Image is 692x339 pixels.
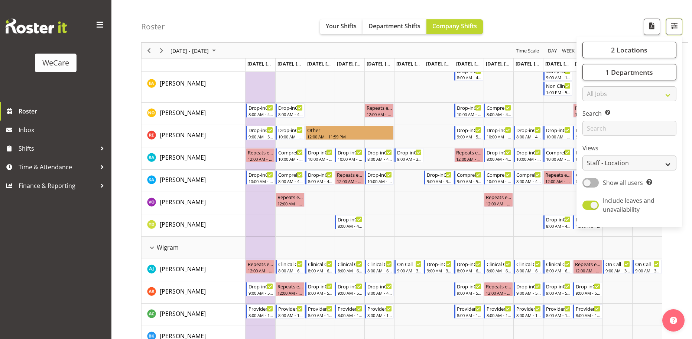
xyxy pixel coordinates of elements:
[546,312,571,318] div: 8:00 AM - 12:00 PM
[582,109,676,118] label: Search
[457,178,481,184] div: 9:00 AM - 5:00 PM
[516,268,541,274] div: 8:00 AM - 6:00 PM
[6,19,67,33] img: Rosterit website logo
[515,46,540,55] button: Time Scale
[248,171,273,178] div: Drop-inCare 10-6
[487,126,511,134] div: Drop-inCare 10-6
[484,170,513,185] div: Sarah Abbott"s event - Comprehensive Consult 10-6 Begin From Tuesday, September 30, 2025 at 10:00...
[576,126,600,134] div: Drop-inCare 9-5
[486,193,511,201] div: Repeats every [DATE] - [PERSON_NAME]
[160,109,206,117] span: [PERSON_NAME]
[278,312,303,318] div: 8:00 AM - 12:00 PM
[546,74,571,80] div: 9:00 AM - 1:00 PM
[457,260,481,268] div: Drop-inCare 8-6
[246,148,275,162] div: Rachna Anderson"s event - Repeats every monday - Rachna Anderson Begin From Monday, September 22,...
[575,268,600,274] div: 12:00 AM - 11:59 PM
[335,260,364,274] div: AJ Jones"s event - Clinical Oversight Begin From Thursday, September 25, 2025 at 8:00:00 AM GMT+1...
[160,265,206,274] a: [PERSON_NAME]
[248,148,273,156] div: Repeats every [DATE] - [PERSON_NAME]
[424,170,453,185] div: Sarah Abbott"s event - Drop-inCare 9-3 Begin From Sunday, September 28, 2025 at 9:00:00 AM GMT+13...
[576,178,600,184] div: 8:00 AM - 4:00 PM
[278,156,303,162] div: 10:00 AM - 6:00 PM
[308,148,332,156] div: Drop-inCare 10-6
[365,103,394,118] div: Natasha Ottley"s event - Repeats every friday - Natasha Ottley Begin From Friday, September 26, 2...
[338,156,362,162] div: 10:00 AM - 6:00 PM
[160,220,206,228] span: [PERSON_NAME]
[514,282,543,296] div: Andrea Ramirez"s event - Drop-inCare 9-5 Begin From Wednesday, October 1, 2025 at 9:00:00 AM GMT+...
[454,304,483,319] div: Andrew Casburn"s event - Provider Inbox Management Begin From Monday, September 29, 2025 at 8:00:...
[456,156,481,162] div: 12:00 AM - 11:59 PM
[546,268,571,274] div: 8:00 AM - 6:00 PM
[246,126,275,140] div: Rachel Els"s event - Drop-inCare 9-5 Begin From Monday, September 22, 2025 at 9:00:00 AM GMT+12:0...
[335,282,364,296] div: Andrea Ramirez"s event - Drop-inCare 9-5 Begin From Thursday, September 25, 2025 at 9:00:00 AM GM...
[160,176,206,184] span: [PERSON_NAME]
[457,134,481,140] div: 9:00 AM - 5:00 PM
[308,282,332,290] div: Drop-inCare 9-5
[457,171,481,178] div: Comprehensive Consult 9-5
[575,104,600,111] div: Repeats every [DATE] - [PERSON_NAME]
[276,304,305,319] div: Andrew Casburn"s event - Provider Inbox Management Begin From Tuesday, September 23, 2025 at 8:00...
[160,79,206,87] span: [PERSON_NAME]
[277,290,303,296] div: 12:00 AM - 11:59 PM
[397,156,422,162] div: 9:00 AM - 3:00 PM
[248,156,273,162] div: 12:00 AM - 11:59 PM
[573,282,602,296] div: Andrea Ramirez"s event - Drop-inCare 9-5 Begin From Friday, October 3, 2025 at 9:00:00 AM GMT+13:...
[157,46,167,55] button: Next
[278,111,303,117] div: 8:00 AM - 4:00 PM
[666,19,682,35] button: Filter Shifts
[307,134,392,140] div: 12:00 AM - 11:59 PM
[432,22,477,30] span: Company Shifts
[514,304,543,319] div: Andrew Casburn"s event - Provider Inbox Management Begin From Wednesday, October 1, 2025 at 8:00:...
[427,260,451,268] div: Drop-inCare 9-3
[248,104,273,111] div: Drop-inCare 8-4
[457,126,481,134] div: Drop-inCare 9-5
[454,170,483,185] div: Sarah Abbott"s event - Comprehensive Consult 9-5 Begin From Monday, September 29, 2025 at 9:00:00...
[367,305,392,312] div: Provider Inbox Management
[276,170,305,185] div: Sarah Abbott"s event - Comprehensive Consult 8-4 Begin From Tuesday, September 23, 2025 at 8:00:0...
[363,19,426,34] button: Department Shifts
[484,193,513,207] div: Victoria Oberzil"s event - Repeats every tuesday - Victoria Oberzil Begin From Tuesday, September...
[19,143,97,154] span: Shifts
[543,126,572,140] div: Rachel Els"s event - Drop-inCare 10-6 Begin From Thursday, October 2, 2025 at 10:00:00 AM GMT+13:...
[367,290,392,296] div: 8:00 AM - 4:00 PM
[546,290,571,296] div: 9:00 AM - 5:00 PM
[546,156,571,162] div: 10:00 AM - 6:00 PM
[365,170,394,185] div: Sarah Abbott"s event - Drop-inCare 10-6 Begin From Friday, September 26, 2025 at 10:00:00 AM GMT+...
[427,178,451,184] div: 9:00 AM - 3:00 PM
[546,82,571,89] div: Non Clinic Time 1-5
[365,260,394,274] div: AJ Jones"s event - Clinical Oversight Begin From Friday, September 26, 2025 at 8:00:00 AM GMT+12:...
[248,282,273,290] div: Drop-inCare 9-5
[308,156,332,162] div: 10:00 AM - 6:00 PM
[278,171,303,178] div: Comprehensive Consult 8-4
[337,171,362,178] div: Repeats every [DATE] - [PERSON_NAME]
[160,153,206,162] a: [PERSON_NAME]
[582,144,676,153] label: Views
[426,19,483,34] button: Company Shifts
[487,148,511,156] div: Drop-inCare 8-4
[546,305,571,312] div: Provider Inbox Management
[248,134,273,140] div: 9:00 AM - 5:00 PM
[487,268,511,274] div: 8:00 AM - 6:00 PM
[142,259,246,281] td: AJ Jones resource
[546,134,571,140] div: 10:00 AM - 6:00 PM
[19,180,97,191] span: Finance & Reporting
[457,282,481,290] div: Drop-inCare 9-5
[307,126,392,134] div: Other
[487,104,511,111] div: Comprehensive Consult 8-4
[160,287,206,296] a: [PERSON_NAME]
[397,260,422,268] div: On Call
[160,198,206,206] span: [PERSON_NAME]
[160,108,206,117] a: [PERSON_NAME]
[276,148,305,162] div: Rachna Anderson"s event - Comprehensive Consult 10-6 Begin From Tuesday, September 23, 2025 at 10...
[561,46,576,55] button: Timeline Week
[576,148,600,156] div: Drop-inCare 8-4
[42,57,69,68] div: WeCare
[278,260,303,268] div: Clinical Oversight
[246,103,275,118] div: Natasha Ottley"s event - Drop-inCare 8-4 Begin From Monday, September 22, 2025 at 8:00:00 AM GMT+...
[611,45,647,54] span: 2 Locations
[308,268,332,274] div: 8:00 AM - 6:00 PM
[19,106,108,117] span: Roster
[516,126,541,134] div: Drop-inCare 8-4
[276,282,305,296] div: Andrea Ramirez"s event - Repeats every tuesday - Andrea Ramirez Begin From Tuesday, September 23,...
[573,103,602,118] div: Natasha Ottley"s event - Repeats every friday - Natasha Ottley Begin From Friday, October 3, 2025...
